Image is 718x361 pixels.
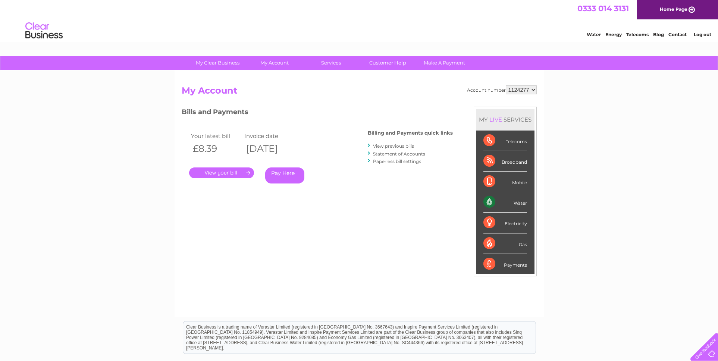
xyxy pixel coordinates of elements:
[414,56,475,70] a: Make A Payment
[483,254,527,274] div: Payments
[25,19,63,42] img: logo.png
[483,172,527,192] div: Mobile
[187,56,248,70] a: My Clear Business
[587,32,601,37] a: Water
[483,233,527,254] div: Gas
[300,56,362,70] a: Services
[668,32,687,37] a: Contact
[183,4,536,36] div: Clear Business is a trading name of Verastar Limited (registered in [GEOGRAPHIC_DATA] No. 3667643...
[357,56,418,70] a: Customer Help
[182,85,537,100] h2: My Account
[265,167,304,183] a: Pay Here
[577,4,629,13] a: 0333 014 3131
[605,32,622,37] a: Energy
[373,143,414,149] a: View previous bills
[483,213,527,233] div: Electricity
[242,131,296,141] td: Invoice date
[189,131,243,141] td: Your latest bill
[373,151,425,157] a: Statement of Accounts
[189,167,254,178] a: .
[189,141,243,156] th: £8.39
[467,85,537,94] div: Account number
[653,32,664,37] a: Blog
[242,141,296,156] th: [DATE]
[244,56,305,70] a: My Account
[476,109,534,130] div: MY SERVICES
[626,32,649,37] a: Telecoms
[483,192,527,213] div: Water
[368,130,453,136] h4: Billing and Payments quick links
[694,32,711,37] a: Log out
[373,158,421,164] a: Paperless bill settings
[488,116,504,123] div: LIVE
[182,107,453,120] h3: Bills and Payments
[483,131,527,151] div: Telecoms
[483,151,527,172] div: Broadband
